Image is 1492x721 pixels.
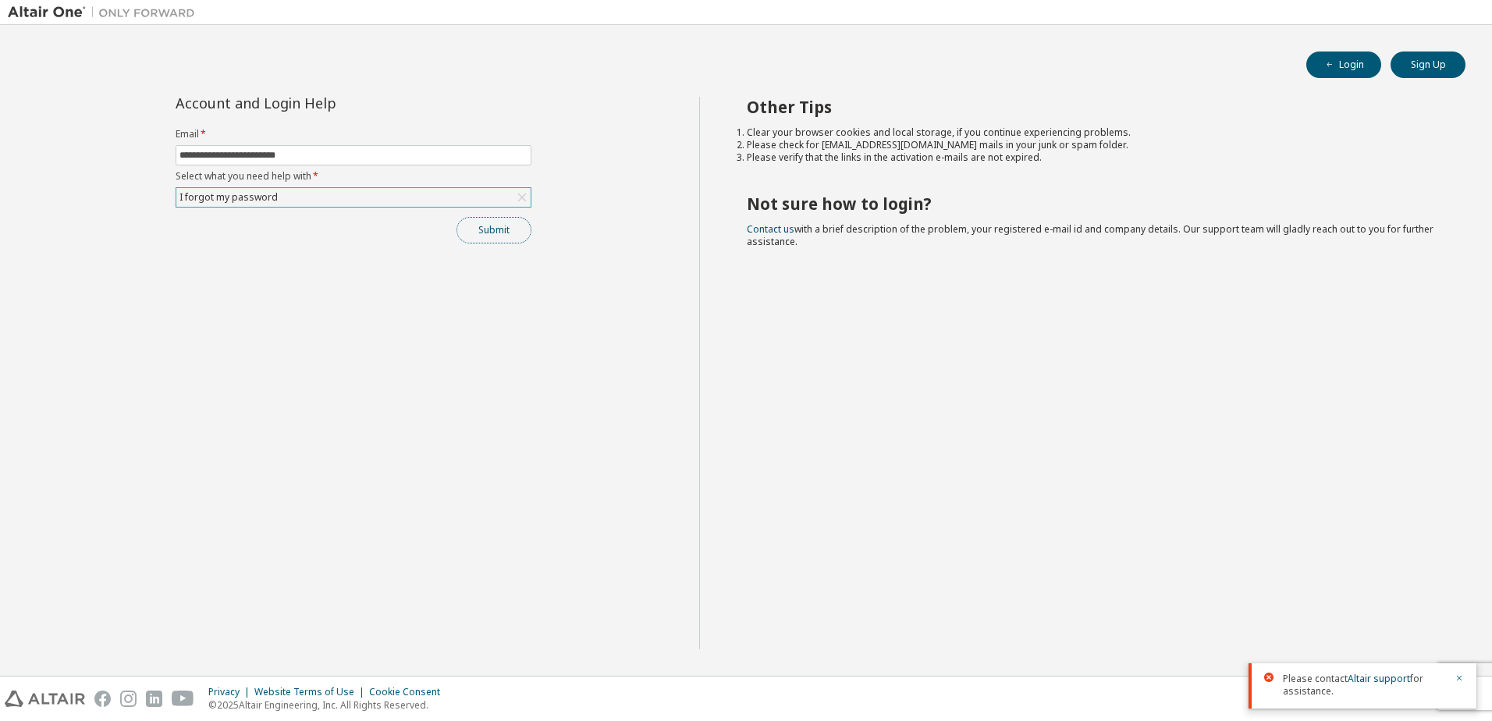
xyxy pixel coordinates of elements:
a: Altair support [1348,672,1410,685]
span: with a brief description of the problem, your registered e-mail id and company details. Our suppo... [747,222,1433,248]
img: linkedin.svg [146,691,162,707]
div: I forgot my password [177,189,280,206]
div: Privacy [208,686,254,698]
div: Cookie Consent [369,686,449,698]
img: facebook.svg [94,691,111,707]
button: Submit [456,217,531,243]
div: Website Terms of Use [254,686,369,698]
li: Please check for [EMAIL_ADDRESS][DOMAIN_NAME] mails in your junk or spam folder. [747,139,1438,151]
span: Please contact for assistance. [1283,673,1445,698]
li: Please verify that the links in the activation e-mails are not expired. [747,151,1438,164]
div: Account and Login Help [176,97,460,109]
label: Select what you need help with [176,170,531,183]
a: Contact us [747,222,794,236]
h2: Not sure how to login? [747,194,1438,214]
img: Altair One [8,5,203,20]
p: © 2025 Altair Engineering, Inc. All Rights Reserved. [208,698,449,712]
h2: Other Tips [747,97,1438,117]
label: Email [176,128,531,140]
img: youtube.svg [172,691,194,707]
img: altair_logo.svg [5,691,85,707]
li: Clear your browser cookies and local storage, if you continue experiencing problems. [747,126,1438,139]
button: Sign Up [1391,51,1465,78]
div: I forgot my password [176,188,531,207]
img: instagram.svg [120,691,137,707]
button: Login [1306,51,1381,78]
